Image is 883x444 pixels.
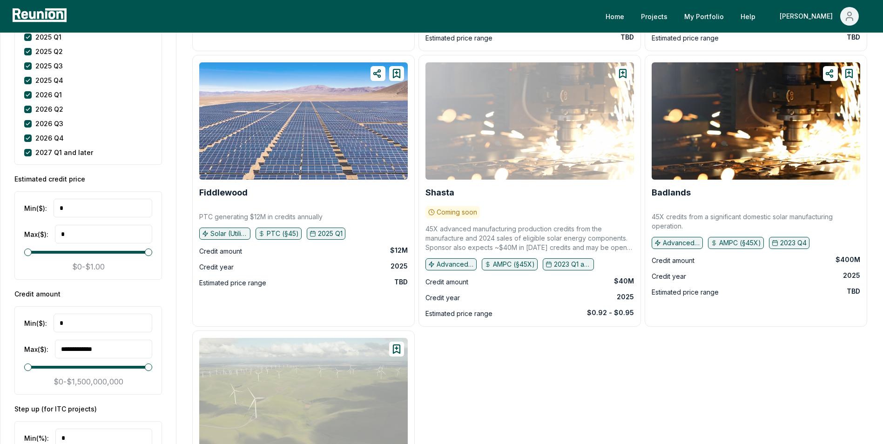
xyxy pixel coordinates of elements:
[634,7,675,26] a: Projects
[425,224,634,252] p: 45X advanced manufacturing production credits from the manufacture and 2024 sales of eligible sol...
[210,229,248,238] p: Solar (Utility)
[587,308,634,317] div: $0.92 - $0.95
[35,104,63,114] label: 2026 Q2
[199,62,408,180] img: Fiddlewood
[199,277,266,289] div: Estimated price range
[390,246,408,255] div: $12M
[35,32,61,42] label: 2025 Q1
[24,203,47,213] label: Min ($) :
[35,148,93,157] label: 2027 Q1 and later
[847,287,860,296] div: TBD
[652,212,860,231] p: 45X credits from a significant domestic solar manufacturing operation.
[437,208,477,217] p: Coming soon
[35,119,63,128] label: 2026 Q3
[54,376,123,387] p: $0 - $1,500,000,000
[769,237,809,249] button: 2023 Q4
[652,62,860,180] img: Badlands
[554,260,591,269] p: 2023 Q1 and earlier
[847,33,860,42] div: TBD
[733,7,763,26] a: Help
[24,249,32,256] span: Minimum
[199,212,323,222] p: PTC generating $12M in credits annually
[620,33,634,42] div: TBD
[652,271,686,282] div: Credit year
[199,188,248,197] a: Fiddlewood
[617,292,634,302] div: 2025
[425,33,492,44] div: Estimated price range
[24,229,48,239] label: Max ($) :
[145,249,152,256] span: Maximum
[35,133,64,143] label: 2026 Q4
[425,258,477,270] button: Advanced manufacturing
[780,7,836,26] div: [PERSON_NAME]
[35,47,63,56] label: 2025 Q2
[663,238,700,248] p: Advanced manufacturing
[772,7,866,26] button: [PERSON_NAME]
[652,255,694,266] div: Credit amount
[493,260,535,269] p: AMPC (§45X)
[425,292,460,303] div: Credit year
[145,363,152,371] span: Maximum
[780,238,807,248] p: 2023 Q4
[652,287,719,298] div: Estimated price range
[437,260,474,269] p: Advanced manufacturing
[652,188,691,197] a: Badlands
[652,237,703,249] button: Advanced manufacturing
[391,262,408,271] div: 2025
[614,276,634,286] div: $40M
[14,174,85,184] h5: Estimated credit price
[199,262,234,273] div: Credit year
[199,228,250,240] button: Solar (Utility)
[35,61,63,71] label: 2025 Q3
[425,308,492,319] div: Estimated price range
[35,90,62,100] label: 2026 Q1
[24,363,32,371] span: Minimum
[14,404,97,414] h5: Step up (for ITC projects)
[836,255,860,264] div: $400M
[677,7,731,26] a: My Portfolio
[652,33,719,44] div: Estimated price range
[318,229,343,238] p: 2025 Q1
[24,344,48,354] label: Max ($) :
[543,258,594,270] button: 2023 Q1 and earlier
[598,7,874,26] nav: Main
[35,75,63,85] label: 2025 Q4
[24,318,47,328] label: Min ($) :
[307,228,345,240] button: 2025 Q1
[719,238,761,248] p: AMPC (§45X)
[394,277,408,287] div: TBD
[843,271,860,280] div: 2025
[14,289,61,299] h5: Credit amount
[72,261,105,272] p: $0 - $1.00
[425,276,468,288] div: Credit amount
[24,433,49,443] label: Min (%) :
[199,246,242,257] div: Credit amount
[598,7,632,26] a: Home
[267,229,299,238] p: PTC (§45)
